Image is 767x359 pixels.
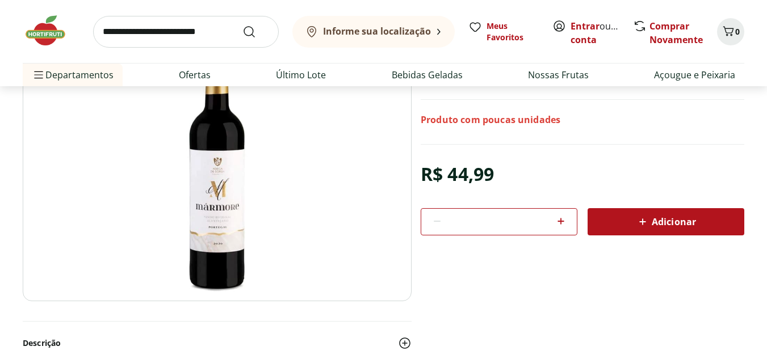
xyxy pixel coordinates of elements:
[421,158,494,190] div: R$ 44,99
[571,20,633,46] a: Criar conta
[242,25,270,39] button: Submit Search
[649,20,703,46] a: Comprar Novamente
[392,68,463,82] a: Bebidas Geladas
[735,26,740,37] span: 0
[93,16,279,48] input: search
[323,25,431,37] b: Informe sua localização
[179,68,211,82] a: Ofertas
[528,68,589,82] a: Nossas Frutas
[654,68,735,82] a: Açougue e Peixaria
[23,331,412,356] button: Descrição
[571,19,621,47] span: ou
[571,20,600,32] a: Entrar
[717,18,744,45] button: Carrinho
[421,113,560,126] p: Produto com poucas unidades
[292,16,455,48] button: Informe sua localização
[23,14,79,48] img: Hortifruti
[23,29,412,301] img: Vinho Tinto Português Mármore 750ml
[588,208,744,235] button: Adicionar
[32,61,114,88] span: Departamentos
[32,61,45,88] button: Menu
[487,20,539,43] span: Meus Favoritos
[636,215,696,229] span: Adicionar
[468,20,539,43] a: Meus Favoritos
[276,68,326,82] a: Último Lote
